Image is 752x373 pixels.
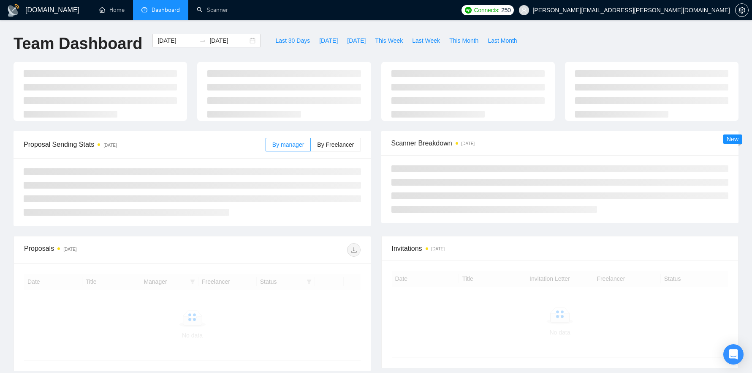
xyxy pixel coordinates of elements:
button: [DATE] [315,34,342,47]
input: Start date [157,36,196,45]
time: [DATE] [462,141,475,146]
span: Connects: [474,5,500,15]
span: Last Month [488,36,517,45]
span: This Month [449,36,478,45]
div: Open Intercom Messenger [723,344,744,365]
time: [DATE] [103,143,117,148]
button: Last 30 Days [271,34,315,47]
span: This Week [375,36,403,45]
span: Invitations [392,243,728,254]
span: By Freelancer [317,141,354,148]
a: homeHome [99,6,125,14]
button: [DATE] [342,34,370,47]
span: Last Week [412,36,440,45]
button: Last Week [407,34,445,47]
span: [DATE] [319,36,338,45]
span: to [199,37,206,44]
span: [DATE] [347,36,366,45]
span: swap-right [199,37,206,44]
span: Dashboard [152,6,180,14]
div: Proposals [24,243,192,257]
img: upwork-logo.png [465,7,472,14]
span: 250 [501,5,510,15]
button: This Month [445,34,483,47]
span: By manager [272,141,304,148]
time: [DATE] [432,247,445,251]
a: searchScanner [197,6,228,14]
span: dashboard [141,7,147,13]
button: setting [735,3,749,17]
button: Last Month [483,34,521,47]
time: [DATE] [63,247,76,252]
span: user [521,7,527,13]
img: logo [7,4,20,17]
input: End date [209,36,248,45]
button: This Week [370,34,407,47]
span: Last 30 Days [275,36,310,45]
span: Scanner Breakdown [391,138,729,148]
span: New [727,136,738,143]
h1: Team Dashboard [14,34,142,54]
a: setting [735,7,749,14]
span: Proposal Sending Stats [24,139,266,150]
span: setting [736,7,748,14]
